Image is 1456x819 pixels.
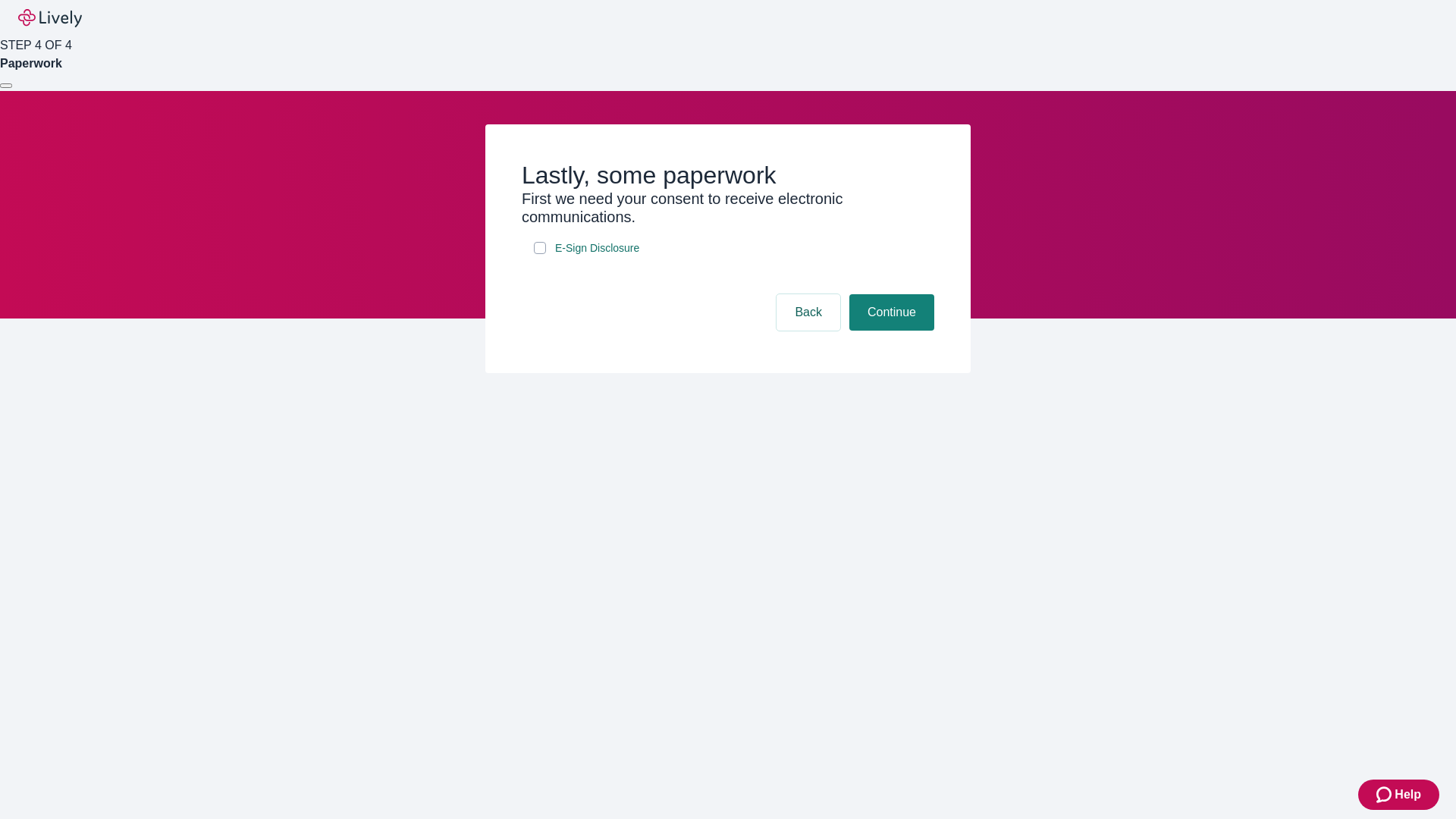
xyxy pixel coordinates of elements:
span: Help [1395,786,1421,804]
button: Back [777,294,840,331]
span: E-Sign Disclosure [555,240,639,256]
h3: First we need your consent to receive electronic communications. [522,190,934,226]
img: Lively [18,9,82,27]
button: Continue [849,294,934,331]
h2: Lastly, some paperwork [522,161,934,190]
svg: Zendesk support icon [1376,786,1395,804]
a: e-sign disclosure document [552,239,642,258]
button: Zendesk support iconHelp [1358,780,1439,810]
